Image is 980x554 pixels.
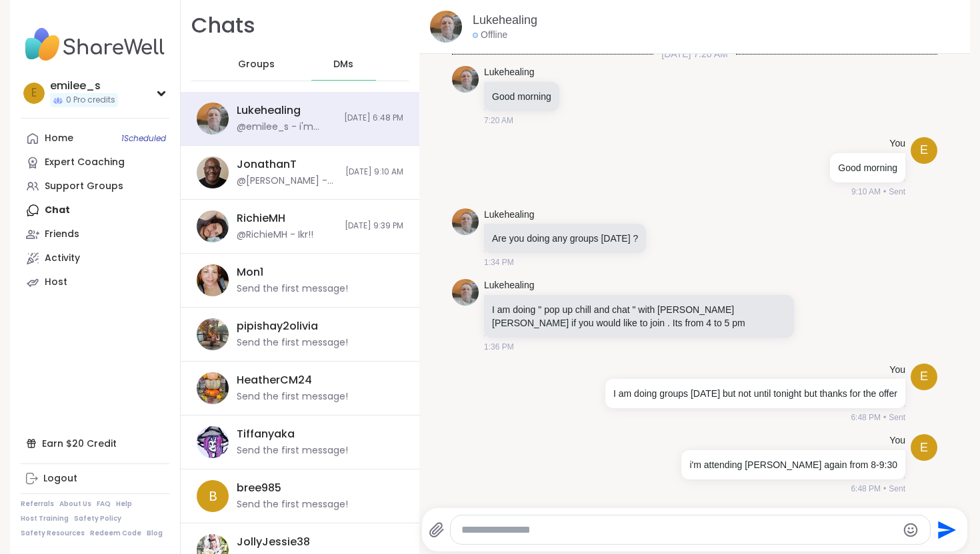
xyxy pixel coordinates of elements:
div: JollyJessie38 [237,535,310,549]
img: https://sharewell-space-live.sfo3.digitaloceanspaces.com/user-generated/c119739d-7237-4932-a94b-0... [197,426,229,458]
span: [DATE] 9:39 PM [345,220,403,232]
div: JonathanT [237,157,297,172]
p: I am doing groups [DATE] but not until tonight but thanks for the offer [613,387,897,400]
button: Send [931,515,961,545]
span: e [920,439,928,457]
img: https://sharewell-space-live.sfo3.digitaloceanspaces.com/user-generated/ff9b58c2-398f-4d44-9c46-5... [197,210,229,242]
span: Sent [889,186,905,198]
div: Host [45,276,67,289]
div: RichieMH [237,211,285,226]
span: Sent [889,412,905,423]
span: 9:10 AM [851,186,881,198]
div: Lukehealing [237,103,301,118]
p: Are you doing any groups [DATE] ? [492,232,638,245]
span: 1:34 PM [484,256,514,268]
a: Redeem Code [90,529,141,538]
span: [DATE] 9:10 AM [345,166,403,178]
span: Sent [889,483,905,495]
p: I am doing " pop up chill and chat " with [PERSON_NAME] [PERSON_NAME] if you would like to join .... [492,303,786,330]
div: Send the first message! [237,390,348,404]
p: Good morning [492,90,551,103]
div: Send the first message! [237,444,348,457]
img: ShareWell Nav Logo [21,21,169,68]
div: pipishay2olivia [237,319,318,334]
div: Support Groups [45,180,123,193]
img: https://sharewell-space-live.sfo3.digitaloceanspaces.com/user-generated/7f4b5514-4548-4e48-9364-1... [452,279,479,306]
img: https://sharewell-space-live.sfo3.digitaloceanspaces.com/user-generated/55b63ce6-323a-4f13-9d6e-1... [197,318,229,350]
p: i'm attending [PERSON_NAME] again from 8-9:30 [689,458,897,471]
p: Good morning [838,161,897,174]
a: Safety Policy [74,514,121,523]
span: 1 Scheduled [121,133,166,144]
div: Send the first message! [237,282,348,296]
a: Blog [147,529,163,538]
a: Expert Coaching [21,150,169,174]
span: 6:48 PM [851,412,881,423]
span: • [883,412,886,423]
h4: You [889,434,905,447]
img: https://sharewell-space-live.sfo3.digitaloceanspaces.com/user-generated/1ddea3a2-7194-4826-8ff1-e... [197,264,229,296]
div: Logout [43,472,77,485]
div: Activity [45,252,80,265]
a: About Us [59,499,91,509]
span: • [883,483,886,495]
span: [DATE] 6:48 PM [344,113,403,124]
a: Lukehealing [484,279,535,292]
span: b [209,486,217,506]
a: Referrals [21,499,54,509]
span: 6:48 PM [851,483,881,495]
a: Help [116,499,132,509]
span: DMs [333,58,353,71]
span: • [883,186,886,198]
a: Host [21,270,169,294]
h1: Chats [191,11,255,41]
a: FAQ [97,499,111,509]
a: Home1Scheduled [21,127,169,150]
h4: You [889,137,905,150]
a: Activity [21,246,169,270]
img: https://sharewell-space-live.sfo3.digitaloceanspaces.com/user-generated/7f4b5514-4548-4e48-9364-1... [452,208,479,235]
div: Friends [45,228,79,241]
span: e [920,368,928,386]
span: 7:20 AM [484,115,513,127]
a: Safety Resources [21,529,85,538]
span: 0 Pro credits [66,95,115,106]
img: https://sharewell-space-live.sfo3.digitaloceanspaces.com/user-generated/7f4b5514-4548-4e48-9364-1... [197,103,229,135]
span: e [31,85,37,102]
img: https://sharewell-space-live.sfo3.digitaloceanspaces.com/user-generated/e72d2dfd-06ae-43a5-b116-a... [197,372,229,404]
div: Expert Coaching [45,156,125,169]
div: HeatherCM24 [237,373,312,388]
a: Friends [21,222,169,246]
div: @[PERSON_NAME] - Thank you I will definitely be joining more. [237,174,337,188]
div: bree985 [237,481,281,495]
img: https://sharewell-space-live.sfo3.digitaloceanspaces.com/user-generated/7f4b5514-4548-4e48-9364-1... [430,11,462,43]
a: Lukehealing [484,66,535,79]
a: Support Groups [21,174,169,198]
div: Send the first message! [237,336,348,350]
textarea: Type your message [461,523,897,537]
div: @RichieMH - Ikr!! [237,228,313,242]
a: Logout [21,467,169,491]
div: Tiffanyaka [237,427,295,441]
h4: You [889,364,905,377]
button: Emoji picker [903,522,919,538]
a: Host Training [21,514,69,523]
a: Lukehealing [484,208,535,222]
span: Groups [238,58,275,71]
div: Offline [473,29,507,42]
span: [DATE] 7:20 AM [653,47,735,61]
div: emilee_s [50,79,118,93]
div: Earn $20 Credit [21,431,169,455]
div: Home [45,132,73,145]
img: https://sharewell-space-live.sfo3.digitaloceanspaces.com/user-generated/7f4b5514-4548-4e48-9364-1... [452,66,479,93]
img: https://sharewell-space-live.sfo3.digitaloceanspaces.com/user-generated/0e2c5150-e31e-4b6a-957d-4... [197,156,229,188]
div: @emilee_s - i'm attending [PERSON_NAME] again from 8-9:30 [237,121,336,134]
div: Send the first message! [237,498,348,511]
span: 1:36 PM [484,341,514,353]
a: Lukehealing [473,12,537,29]
div: Mon1 [237,265,263,280]
span: e [920,141,928,159]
